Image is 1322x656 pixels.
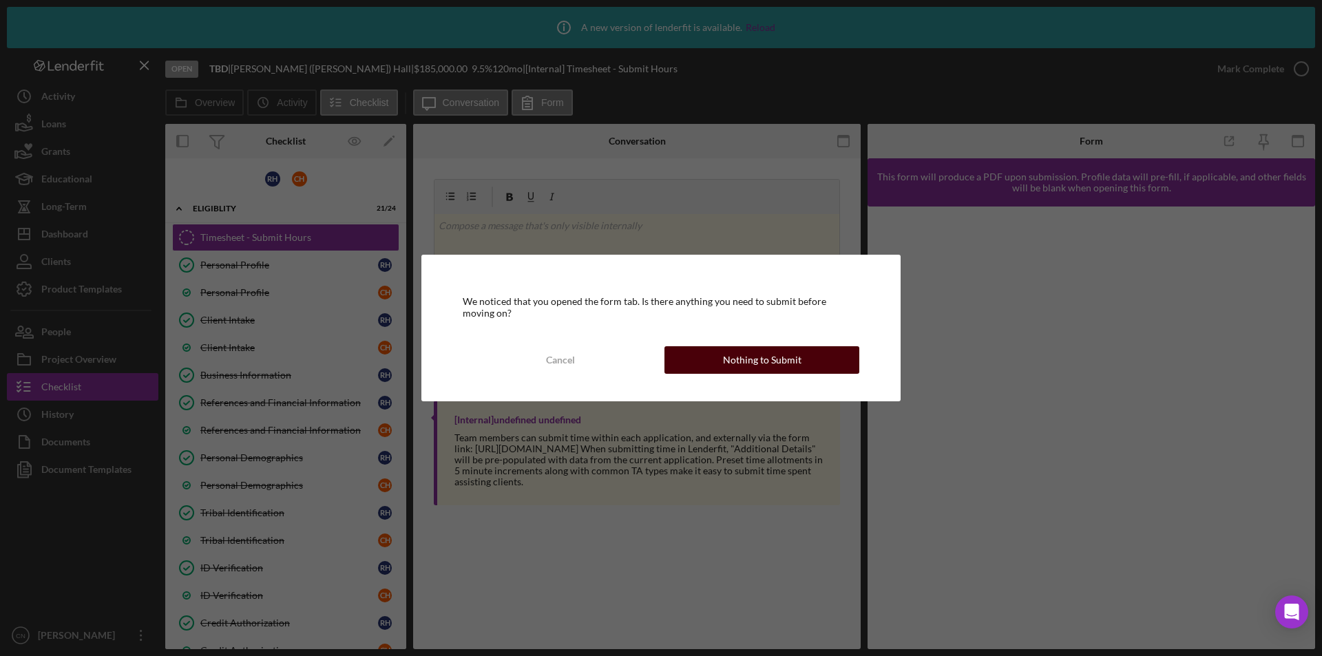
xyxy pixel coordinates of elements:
[546,346,575,374] div: Cancel
[723,346,801,374] div: Nothing to Submit
[463,346,658,374] button: Cancel
[463,296,859,318] div: We noticed that you opened the form tab. Is there anything you need to submit before moving on?
[1275,595,1308,628] div: Open Intercom Messenger
[664,346,859,374] button: Nothing to Submit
